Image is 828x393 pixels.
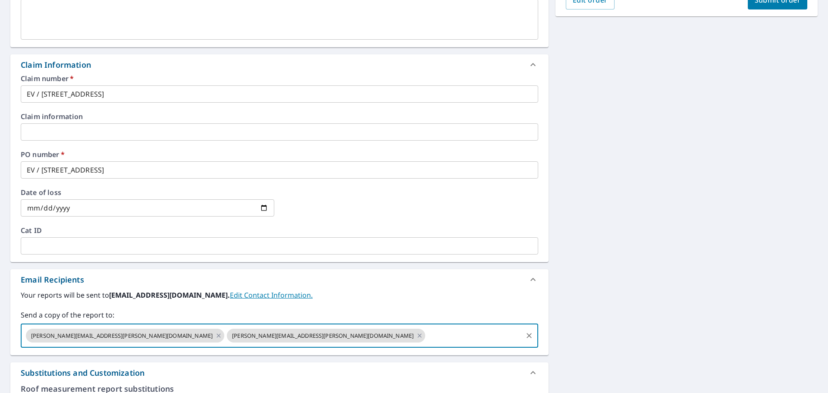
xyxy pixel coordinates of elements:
[21,75,538,82] label: Claim number
[21,113,538,120] label: Claim information
[10,269,549,290] div: Email Recipients
[21,367,144,379] div: Substitutions and Customization
[230,290,313,300] a: EditContactInfo
[21,151,538,158] label: PO number
[227,329,425,343] div: [PERSON_NAME][EMAIL_ADDRESS][PERSON_NAME][DOMAIN_NAME]
[21,59,91,71] div: Claim Information
[109,290,230,300] b: [EMAIL_ADDRESS][DOMAIN_NAME].
[227,332,419,340] span: [PERSON_NAME][EMAIL_ADDRESS][PERSON_NAME][DOMAIN_NAME]
[10,362,549,383] div: Substitutions and Customization
[26,329,224,343] div: [PERSON_NAME][EMAIL_ADDRESS][PERSON_NAME][DOMAIN_NAME]
[26,332,218,340] span: [PERSON_NAME][EMAIL_ADDRESS][PERSON_NAME][DOMAIN_NAME]
[21,227,538,234] label: Cat ID
[10,54,549,75] div: Claim Information
[21,290,538,300] label: Your reports will be sent to
[523,330,535,342] button: Clear
[21,274,84,286] div: Email Recipients
[21,189,274,196] label: Date of loss
[21,310,538,320] label: Send a copy of the report to:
